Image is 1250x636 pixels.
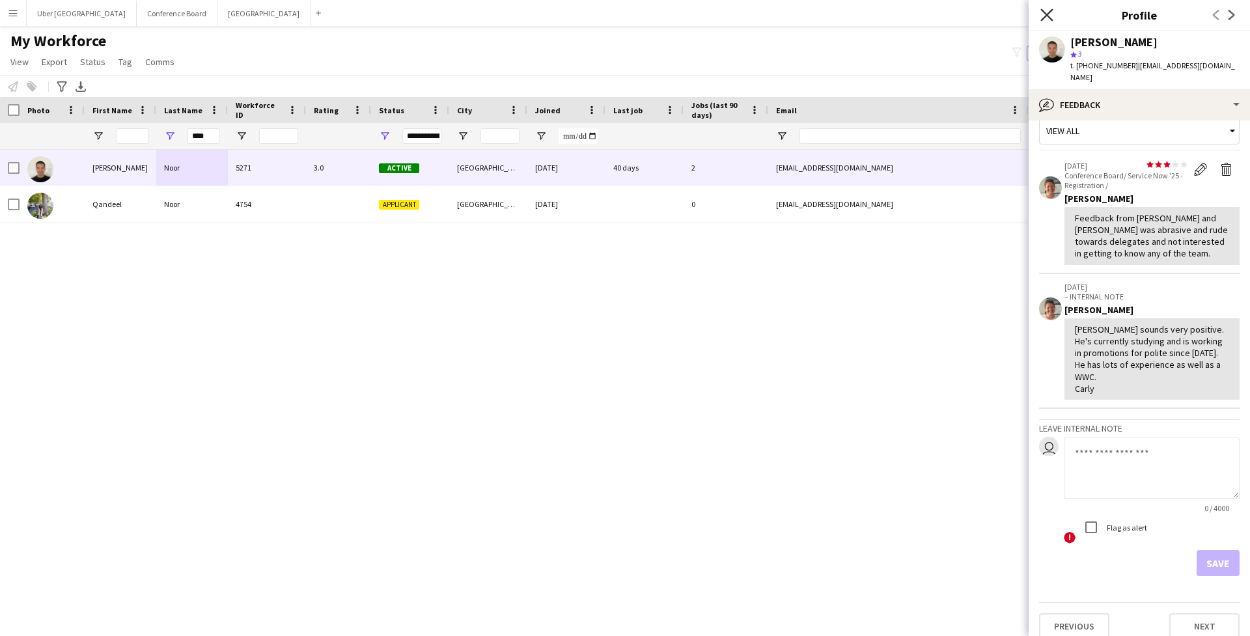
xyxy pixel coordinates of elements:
[156,150,228,186] div: Noor
[379,200,419,210] span: Applicant
[1070,61,1138,70] span: t. [PHONE_NUMBER]
[1039,422,1240,434] h3: Leave internal note
[80,56,105,68] span: Status
[1104,523,1147,532] label: Flag as alert
[1029,7,1250,23] h3: Profile
[27,193,53,219] img: Qandeel Noor
[118,56,132,68] span: Tag
[379,130,391,142] button: Open Filter Menu
[1070,36,1158,48] div: [PERSON_NAME]
[140,53,180,70] a: Comms
[527,186,605,222] div: [DATE]
[379,163,419,173] span: Active
[164,105,202,115] span: Last Name
[1194,503,1240,513] span: 0 / 4000
[684,186,768,222] div: 0
[113,53,137,70] a: Tag
[379,105,404,115] span: Status
[613,105,643,115] span: Last job
[1064,171,1187,190] p: Conference Board/ Service Now '25 - Registration /
[92,130,104,142] button: Open Filter Menu
[137,1,217,26] button: Conference Board
[54,79,70,94] app-action-btn: Advanced filters
[449,150,527,186] div: [GEOGRAPHIC_DATA]
[1070,61,1235,82] span: | [EMAIL_ADDRESS][DOMAIN_NAME]
[1064,193,1240,204] div: [PERSON_NAME]
[1064,292,1240,301] p: – INTERNAL NOTE
[559,128,598,144] input: Joined Filter Input
[1075,212,1229,260] div: Feedback from [PERSON_NAME] and [PERSON_NAME] was abrasive and rude towards delegates and not int...
[187,128,220,144] input: Last Name Filter Input
[75,53,111,70] a: Status
[1064,282,1240,292] p: [DATE]
[36,53,72,70] a: Export
[145,56,174,68] span: Comms
[1064,304,1240,316] div: [PERSON_NAME]
[1046,125,1079,137] span: View all
[236,130,247,142] button: Open Filter Menu
[228,186,306,222] div: 4754
[535,130,547,142] button: Open Filter Menu
[5,53,34,70] a: View
[217,1,311,26] button: [GEOGRAPHIC_DATA]
[768,150,1029,186] div: [EMAIL_ADDRESS][DOMAIN_NAME]
[684,150,768,186] div: 2
[27,105,49,115] span: Photo
[85,186,156,222] div: Qandeel
[605,150,684,186] div: 40 days
[1027,46,1092,61] button: Everyone2,166
[306,150,371,186] div: 3.0
[10,31,106,51] span: My Workforce
[164,130,176,142] button: Open Filter Menu
[236,100,283,120] span: Workforce ID
[1078,49,1082,59] span: 3
[457,105,472,115] span: City
[116,128,148,144] input: First Name Filter Input
[480,128,520,144] input: City Filter Input
[449,186,527,222] div: [GEOGRAPHIC_DATA]
[85,150,156,186] div: [PERSON_NAME]
[42,56,67,68] span: Export
[1075,324,1229,394] div: [PERSON_NAME] sounds very positive. He's currently studying and is working in promotions for poli...
[228,150,306,186] div: 5271
[314,105,339,115] span: Rating
[691,100,745,120] span: Jobs (last 90 days)
[27,1,137,26] button: Uber [GEOGRAPHIC_DATA]
[1064,532,1076,544] span: !
[776,130,788,142] button: Open Filter Menu
[1064,161,1187,171] p: [DATE]
[1029,89,1250,120] div: Feedback
[92,105,132,115] span: First Name
[259,128,298,144] input: Workforce ID Filter Input
[27,156,53,182] img: Adam Noor
[535,105,561,115] span: Joined
[10,56,29,68] span: View
[768,186,1029,222] div: [EMAIL_ADDRESS][DOMAIN_NAME]
[776,105,797,115] span: Email
[73,79,89,94] app-action-btn: Export XLSX
[527,150,605,186] div: [DATE]
[457,130,469,142] button: Open Filter Menu
[156,186,228,222] div: Noor
[799,128,1021,144] input: Email Filter Input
